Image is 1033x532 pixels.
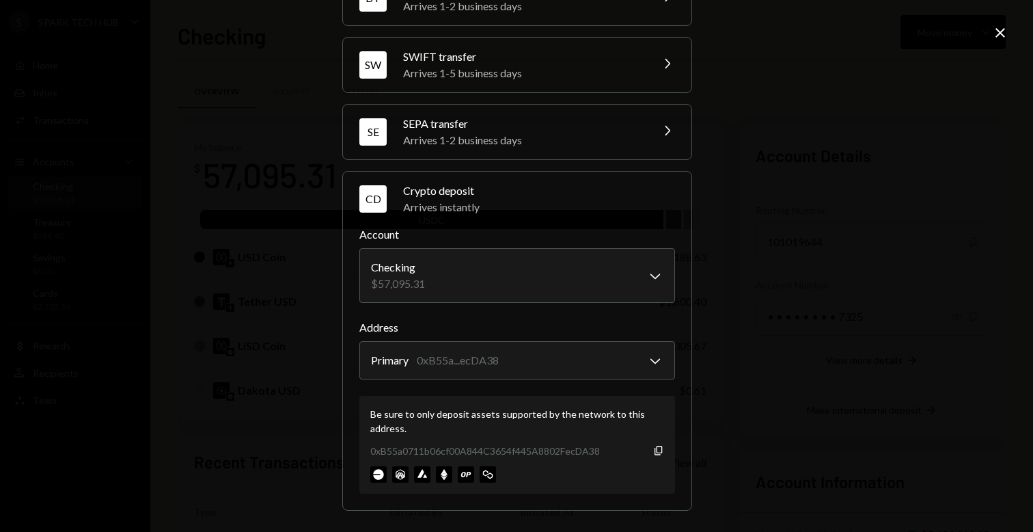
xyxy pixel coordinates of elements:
[359,51,387,79] div: SW
[403,65,642,81] div: Arrives 1-5 business days
[359,226,675,243] label: Account
[414,466,430,483] img: avalanche-mainnet
[403,132,642,148] div: Arrives 1-2 business days
[343,38,691,92] button: SWSWIFT transferArrives 1-5 business days
[392,466,409,483] img: arbitrum-mainnet
[343,172,691,226] button: CDCrypto depositArrives instantly
[359,226,675,494] div: CDCrypto depositArrives instantly
[359,319,675,336] label: Address
[370,407,664,436] div: Be sure to only deposit assets supported by the network to this address.
[359,118,387,146] div: SE
[403,116,642,132] div: SEPA transfer
[403,199,675,215] div: Arrives instantly
[403,49,642,65] div: SWIFT transfer
[359,341,675,380] button: Address
[417,352,499,369] div: 0xB55a...ecDA38
[436,466,452,483] img: ethereum-mainnet
[403,183,675,199] div: Crypto deposit
[359,248,675,303] button: Account
[359,185,387,213] div: CD
[480,466,496,483] img: polygon-mainnet
[370,466,387,483] img: base-mainnet
[343,105,691,159] button: SESEPA transferArrives 1-2 business days
[370,444,600,458] div: 0xB55a0711b06cf00A844C3654f445A8802FecDA38
[458,466,474,483] img: optimism-mainnet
